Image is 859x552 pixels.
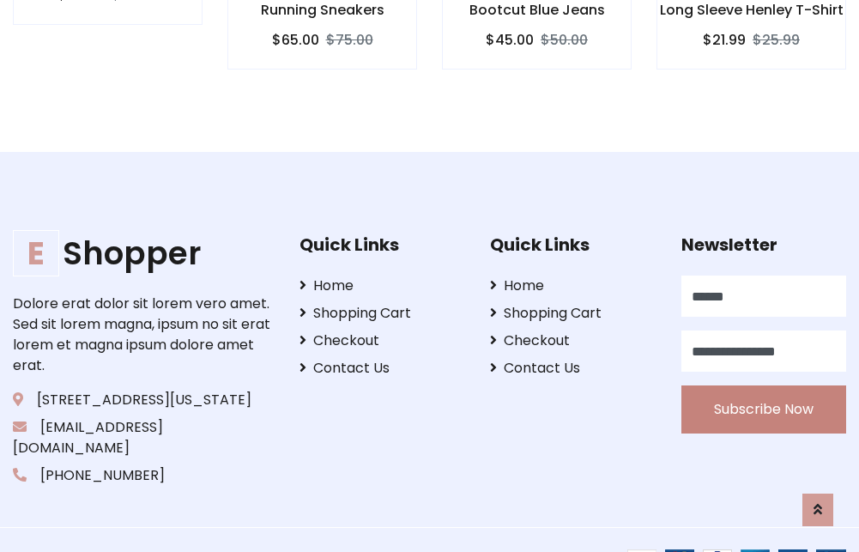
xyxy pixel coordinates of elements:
[13,230,59,276] span: E
[13,294,273,376] p: Dolore erat dolor sit lorem vero amet. Sed sit lorem magna, ipsum no sit erat lorem et magna ipsu...
[299,331,464,351] a: Checkout
[13,390,273,410] p: [STREET_ADDRESS][US_STATE]
[490,276,655,296] a: Home
[299,234,464,255] h5: Quick Links
[486,32,534,48] h6: $45.00
[326,30,373,50] del: $75.00
[490,331,655,351] a: Checkout
[13,417,273,458] p: [EMAIL_ADDRESS][DOMAIN_NAME]
[299,276,464,296] a: Home
[681,385,846,434] button: Subscribe Now
[272,32,319,48] h6: $65.00
[703,32,746,48] h6: $21.99
[541,30,588,50] del: $50.00
[13,234,273,272] h1: Shopper
[490,234,655,255] h5: Quick Links
[299,358,464,379] a: Contact Us
[13,465,273,486] p: [PHONE_NUMBER]
[681,234,846,255] h5: Newsletter
[228,2,416,18] h6: Running Sneakers
[443,2,631,18] h6: Bootcut Blue Jeans
[299,303,464,324] a: Shopping Cart
[13,234,273,272] a: EShopper
[490,358,655,379] a: Contact Us
[753,30,800,50] del: $25.99
[490,303,655,324] a: Shopping Cart
[657,2,845,18] h6: Long Sleeve Henley T-Shirt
